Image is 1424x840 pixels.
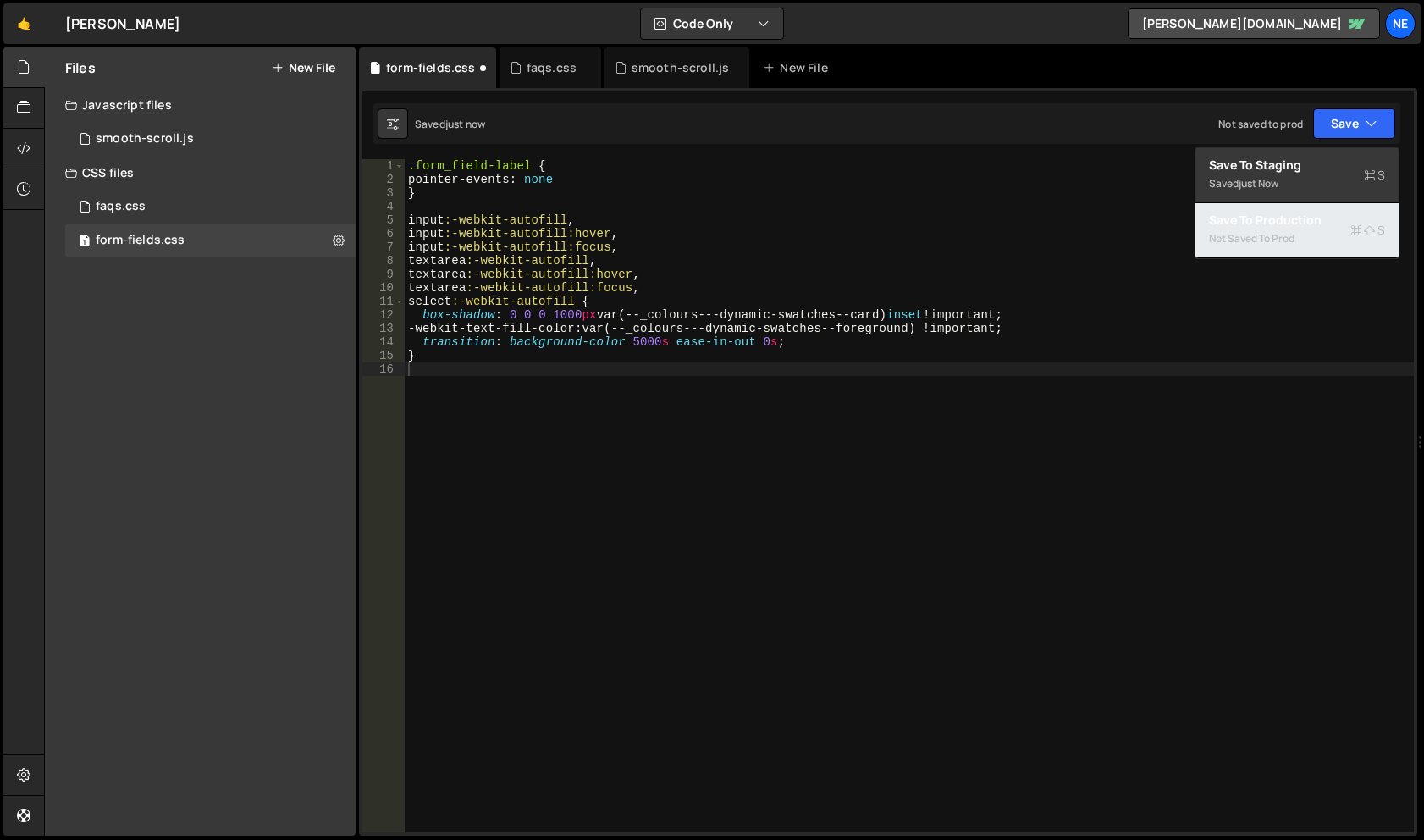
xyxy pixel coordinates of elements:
div: 15 [362,349,405,362]
span: S [1350,222,1385,239]
div: New File [763,59,834,76]
div: just now [1239,176,1278,191]
div: 4 [362,200,405,213]
div: Not saved to prod [1218,117,1303,131]
div: form-fields.css [96,233,185,248]
span: 1 [80,235,90,249]
div: Saved [415,117,485,131]
div: Saved [1209,174,1385,194]
div: CSS files [45,156,356,190]
div: Not saved to prod [1209,229,1385,249]
div: 12 [362,308,405,322]
div: 11 [362,295,405,308]
div: Save to Production [1209,212,1385,229]
div: form-fields.css [386,59,475,76]
button: New File [272,61,335,75]
div: 17412/48531.css [65,190,356,224]
h2: Files [65,58,96,77]
div: 8 [362,254,405,268]
div: faqs.css [527,59,577,76]
div: 3 [362,186,405,200]
div: Save to Staging [1209,157,1385,174]
div: 14 [362,335,405,349]
a: 🤙 [3,3,45,44]
div: 7 [362,240,405,254]
a: Ne [1385,8,1416,39]
button: Code Only [641,8,783,39]
div: 1 [362,159,405,173]
div: 5 [362,213,405,227]
button: Save to StagingS Savedjust now [1195,148,1399,203]
div: Javascript files [45,88,356,122]
div: faqs.css [96,199,146,214]
div: 6 [362,227,405,240]
div: 9 [362,268,405,281]
button: Save to ProductionS Not saved to prod [1195,203,1399,258]
div: [PERSON_NAME] [65,14,180,34]
div: 13 [362,322,405,335]
div: smooth-scroll.js [632,59,730,76]
div: just now [445,117,485,131]
div: 17412/48532.css [65,224,356,257]
div: 17412/48530.js [65,122,356,156]
button: Save [1313,108,1395,139]
div: smooth-scroll.js [96,131,194,146]
div: 2 [362,173,405,186]
div: 10 [362,281,405,295]
span: S [1364,167,1385,184]
a: [PERSON_NAME][DOMAIN_NAME] [1128,8,1380,39]
div: 16 [362,362,405,376]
